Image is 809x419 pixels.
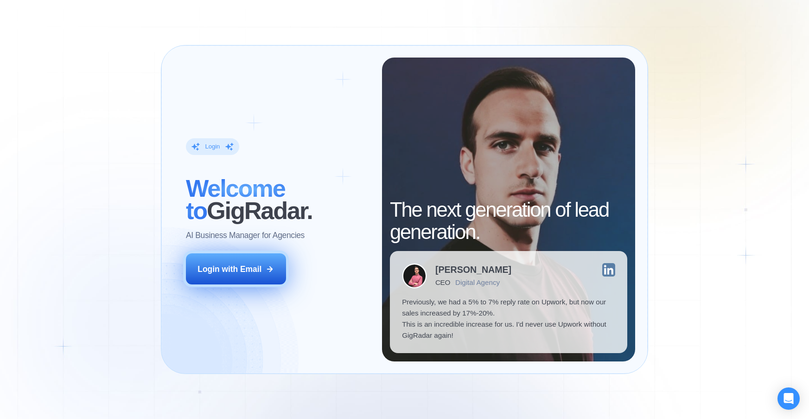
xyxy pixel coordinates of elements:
[186,175,285,224] span: Welcome to
[186,230,305,241] p: AI Business Manager for Agencies
[777,387,800,410] div: Open Intercom Messenger
[205,142,220,150] div: Login
[186,253,286,285] button: Login with Email
[390,199,627,243] h2: The next generation of lead generation.
[435,265,511,275] div: [PERSON_NAME]
[402,297,615,341] p: Previously, we had a 5% to 7% reply rate on Upwork, but now our sales increased by 17%-20%. This ...
[435,278,450,286] div: CEO
[197,264,261,275] div: Login with Email
[186,177,370,222] h2: ‍ GigRadar.
[455,278,500,286] div: Digital Agency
